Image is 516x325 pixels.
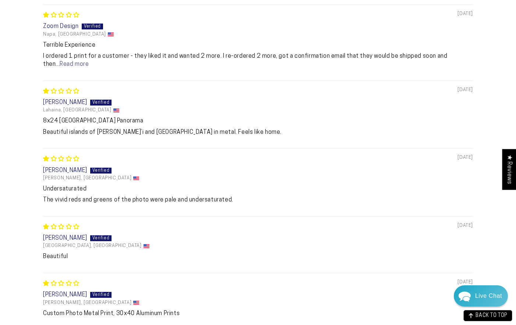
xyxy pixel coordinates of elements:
span: 1 star review [43,156,79,162]
span: Zoom Design [43,24,79,29]
span: [PERSON_NAME] [43,292,87,298]
div: Contact Us Directly [475,285,502,307]
span: [GEOGRAPHIC_DATA], [GEOGRAPHIC_DATA] [43,243,142,249]
span: [PERSON_NAME] [43,235,87,241]
b: Undersaturated [43,185,473,193]
span: 1 star review [43,12,79,18]
p: I ordered 1 print for a customer - they liked it and wanted 2 more. I re-ordered 2 more, got a co... [43,52,473,69]
span: Napa, [GEOGRAPHIC_DATA] [43,32,106,37]
img: US [133,301,139,305]
span: 1 star review [43,89,79,94]
span: [DATE] [457,154,473,161]
img: US [144,244,149,248]
span: Lahaina, [GEOGRAPHIC_DATA] [43,107,112,113]
span: [DATE] [457,279,473,286]
div: Chat widget toggle [454,285,508,307]
span: [PERSON_NAME] [43,100,87,106]
p: Beautiful islands of [PERSON_NAME]’i and [GEOGRAPHIC_DATA] in metal. Feels like home. [43,128,473,136]
p: Beautiful [43,253,473,261]
img: US [108,32,114,36]
span: [PERSON_NAME], [GEOGRAPHIC_DATA] [43,300,131,306]
b: Terrible Experience [43,41,473,49]
span: [PERSON_NAME], [GEOGRAPHIC_DATA] [43,175,131,181]
span: 1 star review [43,281,79,287]
img: US [133,176,139,181]
span: [PERSON_NAME] [43,168,87,174]
span: BACK TO TOP [476,313,508,318]
img: US [113,108,119,113]
p: Custom Photo Metal Print, 30x40 Aluminum Prints [43,310,473,318]
b: 8x24 [GEOGRAPHIC_DATA] Panorama [43,117,473,125]
span: [DATE] [457,222,473,229]
div: Click to open Judge.me floating reviews tab [502,149,516,190]
a: Read more [60,61,89,67]
span: [DATE] [457,11,473,17]
p: The vivid reds and greens of the photo were pale and undersaturated. [43,196,473,204]
span: [DATE] [457,87,473,93]
span: 1 star review [43,224,79,230]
